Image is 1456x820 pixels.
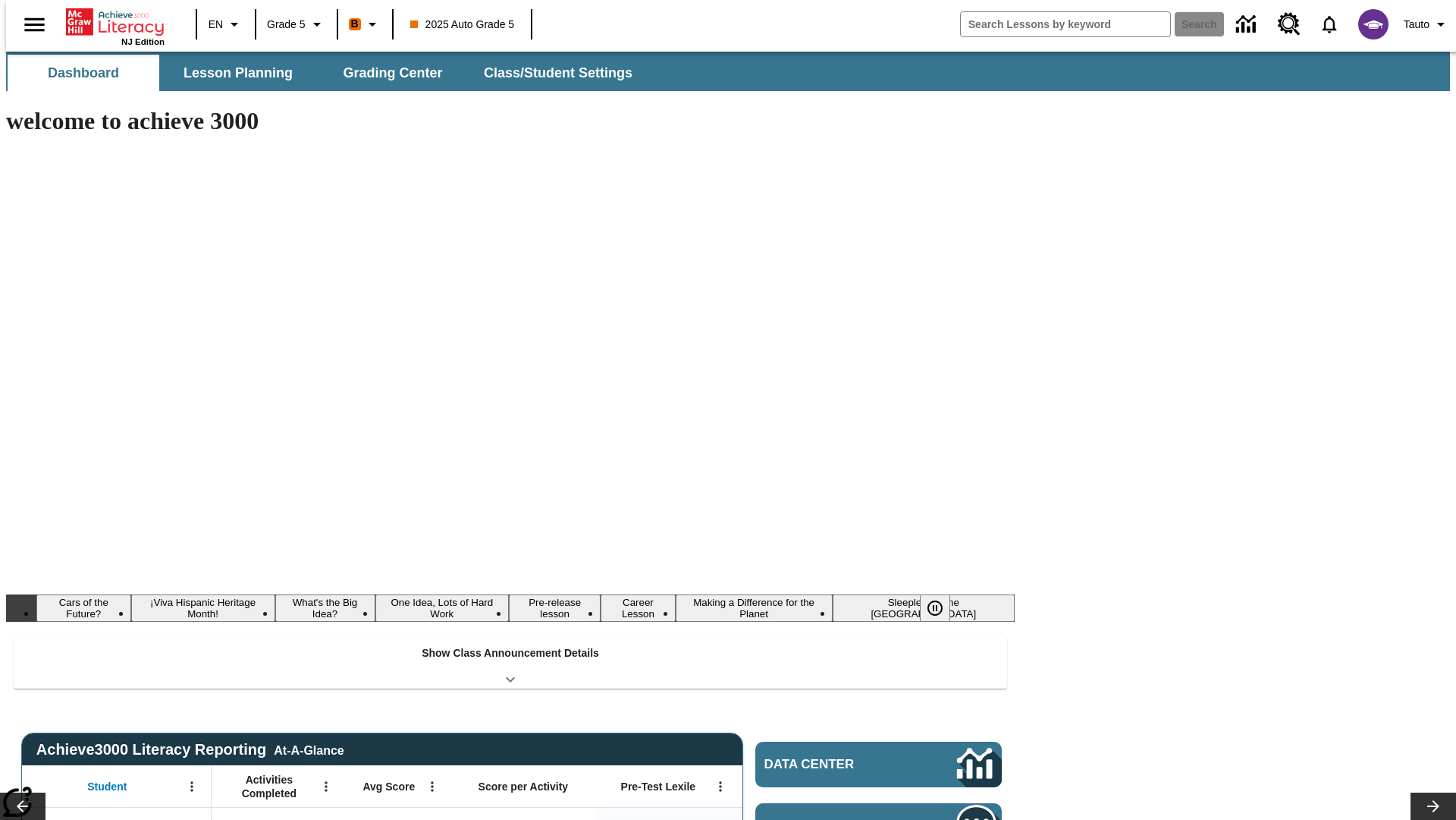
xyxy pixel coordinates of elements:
button: Slide 5 Pre-release lesson [509,594,601,622]
div: Home [66,5,165,46]
button: Lesson Planning [162,55,314,91]
span: Pre-Test Lexile [621,780,696,793]
button: Slide 6 Career Lesson [601,594,675,622]
button: Slide 4 One Idea, Lots of Hard Work [375,594,510,622]
button: Slide 8 Sleepless in the Animal Kingdom [833,594,1015,622]
button: Grade: Grade 5, Select a grade [261,11,332,38]
div: Show Class Announcement Details [14,636,1007,689]
a: Resource Center, Will open in new tab [1269,4,1310,45]
a: Notifications [1310,5,1349,44]
button: Open Menu [315,775,337,798]
button: Grading Center [317,55,469,91]
button: Open side menu [12,2,57,47]
button: Pause [920,594,950,622]
div: SubNavbar [6,52,1450,91]
button: Dashboard [8,55,159,91]
p: Show Class Announcement Details [422,645,599,661]
img: avatar image [1358,9,1389,39]
span: Student [87,780,127,793]
div: Pause [920,594,965,622]
button: Open Menu [709,775,732,798]
button: Boost Class color is orange. Change class color [343,11,388,38]
button: Open Menu [421,775,444,798]
div: SubNavbar [6,55,646,91]
button: Select a new avatar [1349,5,1398,44]
span: Tauto [1404,17,1429,33]
button: Open Menu [180,775,203,798]
button: Slide 3 What's the Big Idea? [275,594,375,622]
span: EN [209,17,223,33]
span: 2025 Auto Grade 5 [410,17,515,33]
a: Data Center [1227,4,1269,46]
span: Score per Activity [479,780,569,793]
div: At-A-Glance [274,741,344,758]
span: Data Center [764,757,906,772]
h1: welcome to achieve 3000 [6,107,1015,135]
span: Activities Completed [219,773,319,800]
span: B [351,14,359,33]
span: Achieve3000 Literacy Reporting [36,741,344,758]
button: Language: EN, Select a language [202,11,250,38]
button: Slide 7 Making a Difference for the Planet [676,594,833,622]
button: Slide 1 Cars of the Future? [36,594,131,622]
button: Class/Student Settings [472,55,645,91]
span: NJ Edition [121,37,165,46]
button: Lesson carousel, Next [1410,793,1456,820]
input: search field [961,12,1170,36]
a: Home [66,7,165,37]
span: Grade 5 [267,17,306,33]
span: Avg Score [362,780,415,793]
button: Slide 2 ¡Viva Hispanic Heritage Month! [131,594,275,622]
button: Profile/Settings [1398,11,1456,38]
a: Data Center [755,742,1002,787]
